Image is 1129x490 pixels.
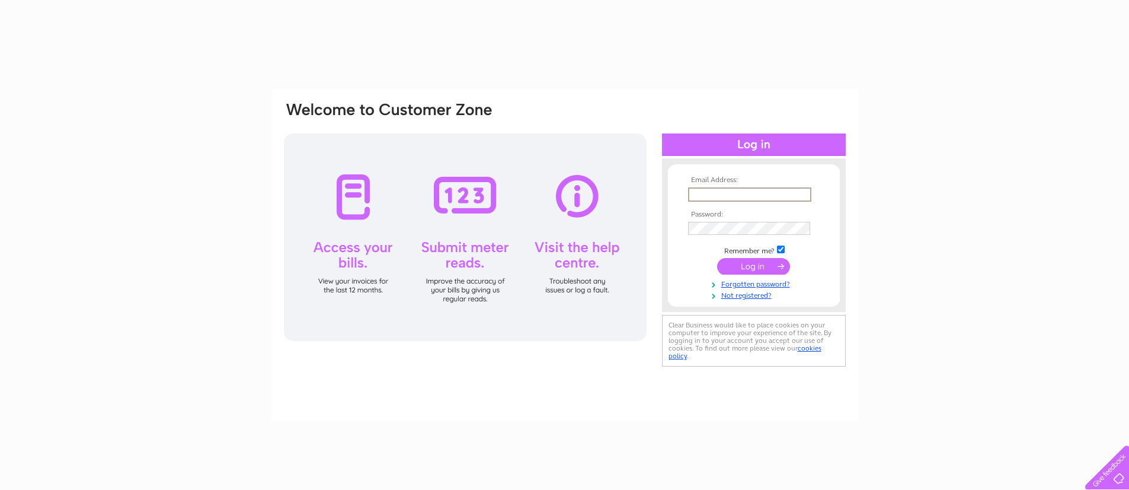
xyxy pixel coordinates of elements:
a: Forgotten password? [688,278,823,289]
a: Not registered? [688,289,823,300]
a: cookies policy [669,344,821,360]
td: Remember me? [685,244,823,256]
th: Password: [685,211,823,219]
th: Email Address: [685,176,823,184]
div: Clear Business would like to place cookies on your computer to improve your experience of the sit... [662,315,846,367]
input: Submit [717,258,790,275]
